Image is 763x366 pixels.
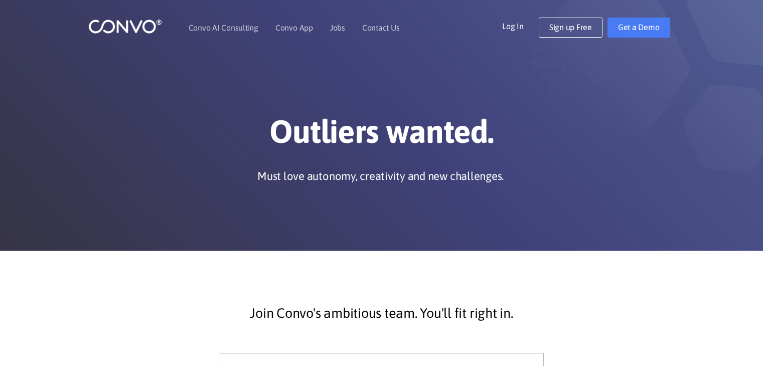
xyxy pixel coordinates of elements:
[330,24,345,32] a: Jobs
[502,18,539,34] a: Log In
[607,18,670,38] a: Get a Demo
[189,24,258,32] a: Convo AI Consulting
[362,24,400,32] a: Contact Us
[275,24,313,32] a: Convo App
[111,301,653,326] p: Join Convo's ambitious team. You'll fit right in.
[257,168,504,184] p: Must love autonomy, creativity and new challenges.
[539,18,602,38] a: Sign up Free
[88,19,162,34] img: logo_1.png
[103,112,660,158] h1: Outliers wanted.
